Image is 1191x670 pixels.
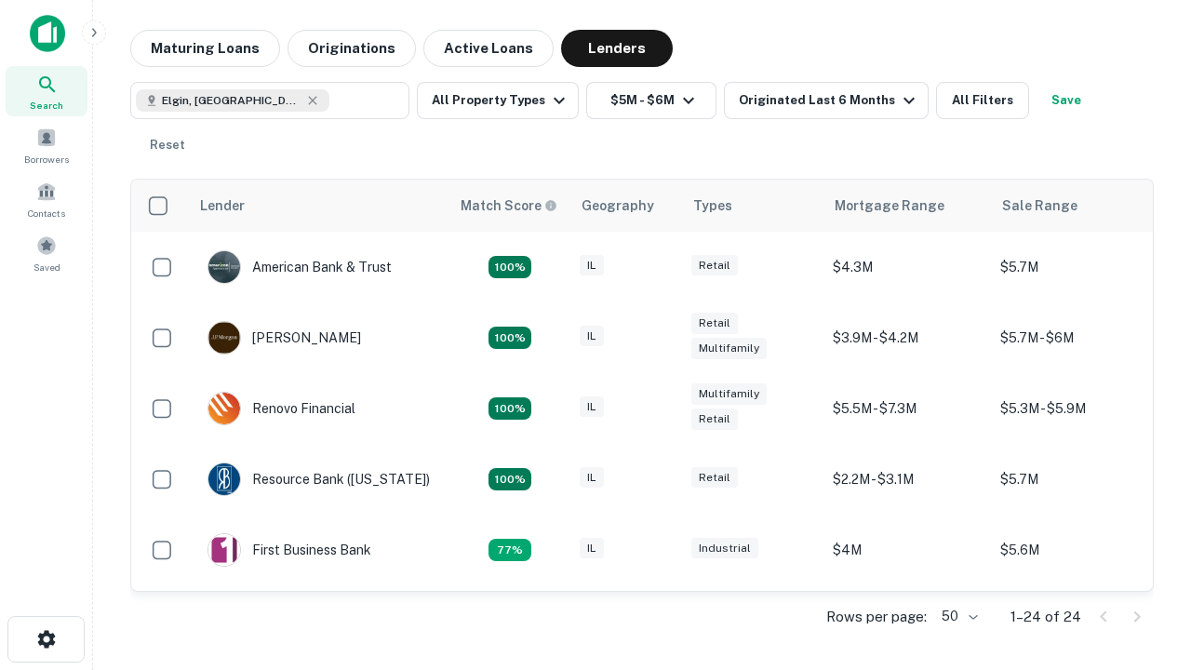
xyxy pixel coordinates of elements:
div: [PERSON_NAME] [207,321,361,355]
span: Saved [33,260,60,275]
a: Search [6,66,87,116]
th: Types [682,180,823,232]
button: Active Loans [423,30,554,67]
div: Capitalize uses an advanced AI algorithm to match your search with the best lender. The match sco... [461,195,557,216]
img: picture [208,251,240,283]
div: IL [580,538,604,559]
td: $3.9M - $4.2M [823,302,991,373]
img: picture [208,393,240,424]
th: Sale Range [991,180,1158,232]
div: American Bank & Trust [207,250,392,284]
div: First Business Bank [207,533,371,567]
img: picture [208,463,240,495]
td: $2.2M - $3.1M [823,444,991,515]
div: IL [580,255,604,276]
td: $4.3M [823,232,991,302]
td: $5.7M [991,444,1158,515]
button: Originations [288,30,416,67]
div: Retail [691,313,738,334]
div: 50 [934,603,981,630]
th: Mortgage Range [823,180,991,232]
button: All Property Types [417,82,579,119]
div: IL [580,326,604,347]
div: Sale Range [1002,194,1077,217]
td: $5.7M [991,232,1158,302]
div: Matching Properties: 7, hasApolloMatch: undefined [488,256,531,278]
th: Capitalize uses an advanced AI algorithm to match your search with the best lender. The match sco... [449,180,570,232]
div: Industrial [691,538,758,559]
span: Borrowers [24,152,69,167]
iframe: Chat Widget [1098,462,1191,551]
td: $5.1M [991,585,1158,656]
td: $5.7M - $6M [991,302,1158,373]
img: picture [208,534,240,566]
img: capitalize-icon.png [30,15,65,52]
div: Geography [582,194,654,217]
div: Renovo Financial [207,392,355,425]
img: picture [208,322,240,354]
div: IL [580,396,604,418]
span: Search [30,98,63,113]
td: $3.1M [823,585,991,656]
div: Lender [200,194,245,217]
button: All Filters [936,82,1029,119]
div: IL [580,467,604,489]
td: $5.6M [991,515,1158,585]
a: Borrowers [6,120,87,170]
div: Multifamily [691,338,767,359]
button: Lenders [561,30,673,67]
td: $4M [823,515,991,585]
a: Saved [6,228,87,278]
span: Elgin, [GEOGRAPHIC_DATA], [GEOGRAPHIC_DATA] [162,92,301,109]
div: Matching Properties: 4, hasApolloMatch: undefined [488,327,531,349]
div: Matching Properties: 4, hasApolloMatch: undefined [488,468,531,490]
td: $5.3M - $5.9M [991,373,1158,444]
div: Types [693,194,732,217]
th: Lender [189,180,449,232]
h6: Match Score [461,195,554,216]
p: Rows per page: [826,606,927,628]
button: Save your search to get updates of matches that match your search criteria. [1037,82,1096,119]
div: Originated Last 6 Months [739,89,920,112]
button: Reset [138,127,197,164]
div: Matching Properties: 4, hasApolloMatch: undefined [488,397,531,420]
td: $5.5M - $7.3M [823,373,991,444]
div: Matching Properties: 3, hasApolloMatch: undefined [488,539,531,561]
div: Retail [691,467,738,489]
div: Retail [691,409,738,430]
a: Contacts [6,174,87,224]
div: Resource Bank ([US_STATE]) [207,462,430,496]
button: $5M - $6M [586,82,716,119]
button: Originated Last 6 Months [724,82,929,119]
div: Mortgage Range [835,194,944,217]
button: Maturing Loans [130,30,280,67]
div: Multifamily [691,383,767,405]
p: 1–24 of 24 [1010,606,1081,628]
div: Retail [691,255,738,276]
th: Geography [570,180,682,232]
span: Contacts [28,206,65,221]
